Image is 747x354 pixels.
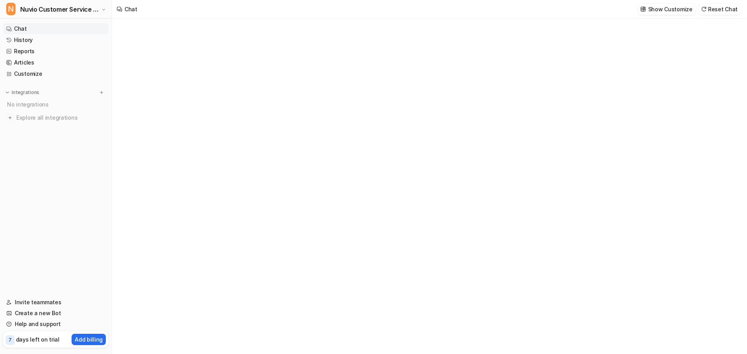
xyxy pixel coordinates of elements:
a: Customize [3,68,109,79]
a: History [3,35,109,45]
img: expand menu [5,90,10,95]
div: No integrations [5,98,109,111]
p: Show Customize [648,5,693,13]
button: Show Customize [638,3,696,15]
p: Integrations [12,89,39,96]
span: N [6,3,16,15]
p: days left on trial [16,335,60,344]
a: Chat [3,23,109,34]
button: Reset Chat [699,3,741,15]
img: customize [640,6,646,12]
a: Invite teammates [3,297,109,308]
span: Explore all integrations [16,112,105,124]
button: Integrations [3,89,42,96]
a: Create a new Bot [3,308,109,319]
img: explore all integrations [6,114,14,122]
a: Reports [3,46,109,57]
img: menu_add.svg [99,90,104,95]
button: Add billing [72,334,106,345]
img: reset [701,6,707,12]
p: Add billing [75,335,103,344]
a: Articles [3,57,109,68]
span: Nuvio Customer Service Expert Bot [20,4,99,15]
a: Explore all integrations [3,112,109,123]
p: 7 [9,337,12,344]
div: Chat [124,5,137,13]
a: Help and support [3,319,109,330]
